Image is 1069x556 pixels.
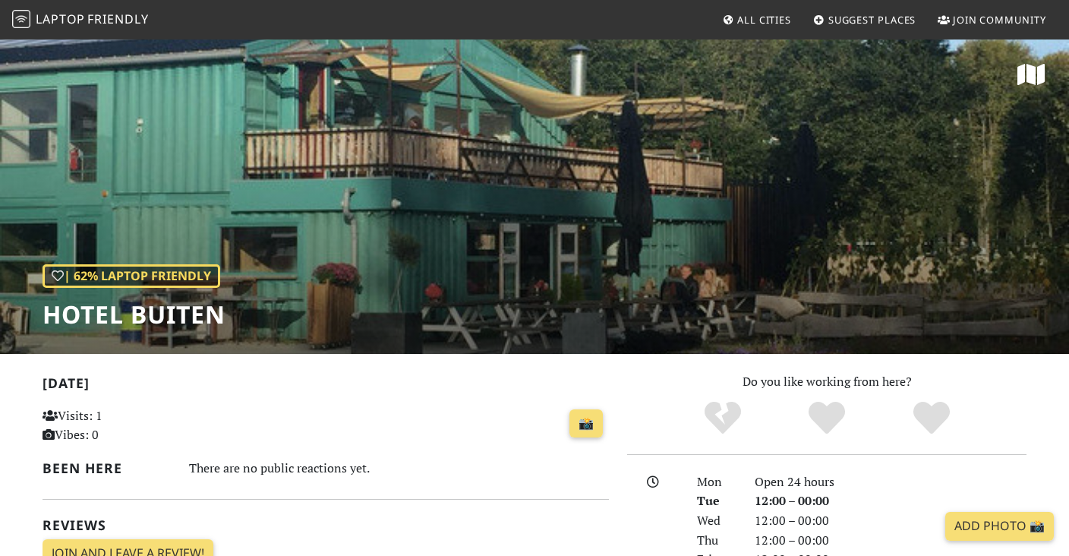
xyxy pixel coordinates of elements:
[569,409,603,438] a: 📸
[627,372,1026,392] p: Do you like working from here?
[774,400,879,438] div: Yes
[43,460,171,476] h2: Been here
[189,457,610,479] div: There are no public reactions yet.
[737,13,791,27] span: All Cities
[670,400,775,438] div: No
[688,472,746,492] div: Mon
[12,10,30,28] img: LaptopFriendly
[43,264,220,289] div: | 62% Laptop Friendly
[36,11,85,27] span: Laptop
[688,511,746,531] div: Wed
[807,6,922,33] a: Suggest Places
[746,491,1036,511] div: 12:00 – 00:00
[716,6,797,33] a: All Cities
[945,512,1054,541] a: Add Photo 📸
[932,6,1052,33] a: Join Community
[688,491,746,511] div: Tue
[688,531,746,551] div: Thu
[828,13,916,27] span: Suggest Places
[43,300,225,329] h1: Hotel Buiten
[746,531,1036,551] div: 12:00 – 00:00
[879,400,984,438] div: Definitely!
[746,511,1036,531] div: 12:00 – 00:00
[43,517,609,533] h2: Reviews
[43,375,609,397] h2: [DATE]
[12,7,149,33] a: LaptopFriendly LaptopFriendly
[953,13,1046,27] span: Join Community
[746,472,1036,492] div: Open 24 hours
[87,11,148,27] span: Friendly
[43,406,219,445] p: Visits: 1 Vibes: 0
